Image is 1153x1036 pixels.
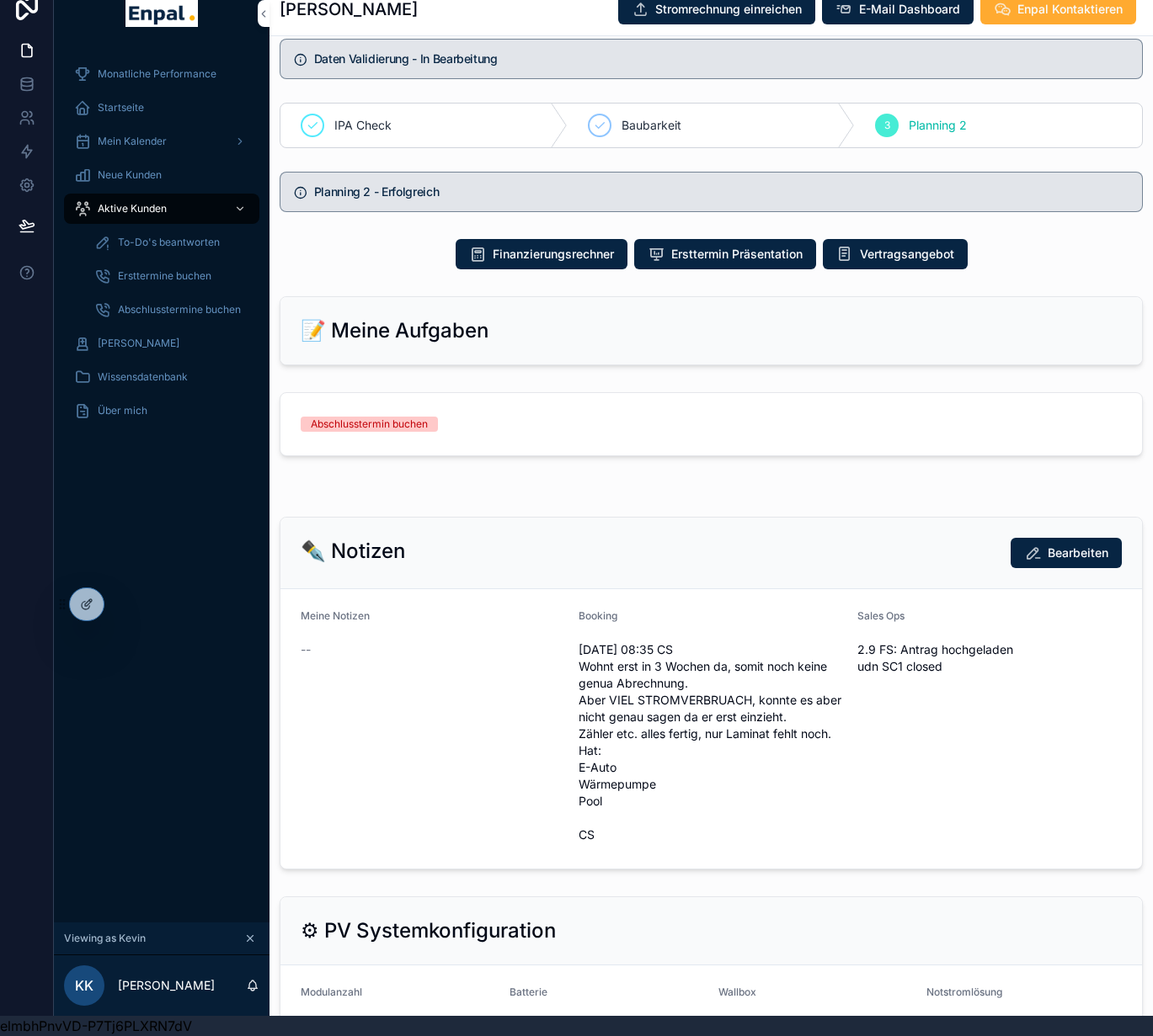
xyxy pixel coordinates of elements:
[64,328,259,359] a: [PERSON_NAME]
[84,295,259,325] a: Abschlusstermine buchen
[64,160,259,190] a: Neue Kunden
[98,168,162,182] span: Neue Kunden
[84,261,259,291] a: Ersttermine buchen
[926,986,1002,998] span: Notstromlösung
[579,641,843,843] span: [DATE] 08:35 CS Wohnt erst in 3 Wochen da, somit noch keine genua Abrechnung. Aber VIEL STROMVERB...
[1011,538,1122,568] button: Bearbeiten
[64,396,259,426] a: Über mich
[98,370,188,384] span: Wissensdatenbank
[64,59,259,89] a: Monatliche Performance
[493,246,614,263] span: Finanzierungsrechner
[98,202,167,215] span: Aktive Kunden
[510,986,547,998] span: Batterie
[622,117,681,134] span: Baubarkeit
[655,1,802,18] span: Stromrechnung einreichen
[301,641,311,658] span: --
[1048,545,1108,561] span: Bearbeiten
[98,101,144,114] span: Startseite
[909,117,967,134] span: Planning 2
[64,93,259,123] a: Startseite
[860,246,954,263] span: Vertragsangebot
[98,135,167,148] span: Mein Kalender
[118,236,220,249] span: To-Do's beantworten
[301,609,370,622] span: Meine Notizen
[64,194,259,224] a: Aktive Kunden
[859,1,960,18] span: E-Mail Dashboard
[456,239,627,269] button: Finanzierungsrechner
[884,119,890,132] span: 3
[671,246,803,263] span: Ersttermin Präsentation
[118,977,215,994] p: [PERSON_NAME]
[311,417,428,432] div: Abschlusstermin buchen
[54,47,270,448] div: scrollable content
[718,986,756,998] span: Wallbox
[301,986,362,998] span: Modulanzahl
[1017,1,1123,18] span: Enpal Kontaktieren
[857,609,905,622] span: Sales Ops
[98,404,147,417] span: Über mich
[314,186,1129,198] h5: Planning 2 - Erfolgreich
[314,53,1129,65] h5: Daten Validierung - In Bearbeitung
[75,975,93,996] span: KK
[634,239,816,269] button: Ersttermin Präsentation
[301,917,556,944] h2: ⚙ PV Systemkonfiguration
[64,362,259,392] a: Wissensdatenbank
[98,337,179,350] span: [PERSON_NAME]
[118,269,211,283] span: Ersttermine buchen
[579,609,617,622] span: Booking
[301,317,488,344] h2: 📝 Meine Aufgaben
[64,932,146,945] span: Viewing as Kevin
[64,126,259,157] a: Mein Kalender
[98,67,216,81] span: Monatliche Performance
[118,303,241,316] span: Abschlusstermine buchen
[823,239,968,269] button: Vertragsangebot
[334,117,392,134] span: IPA Check
[280,393,1142,455] a: Abschlusstermin buchen
[857,641,1053,675] span: 2.9 FS: Antrag hochgeladen udn SC1 closed
[84,227,259,258] a: To-Do's beantworten
[301,538,405,565] h2: ✒️ Notizen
